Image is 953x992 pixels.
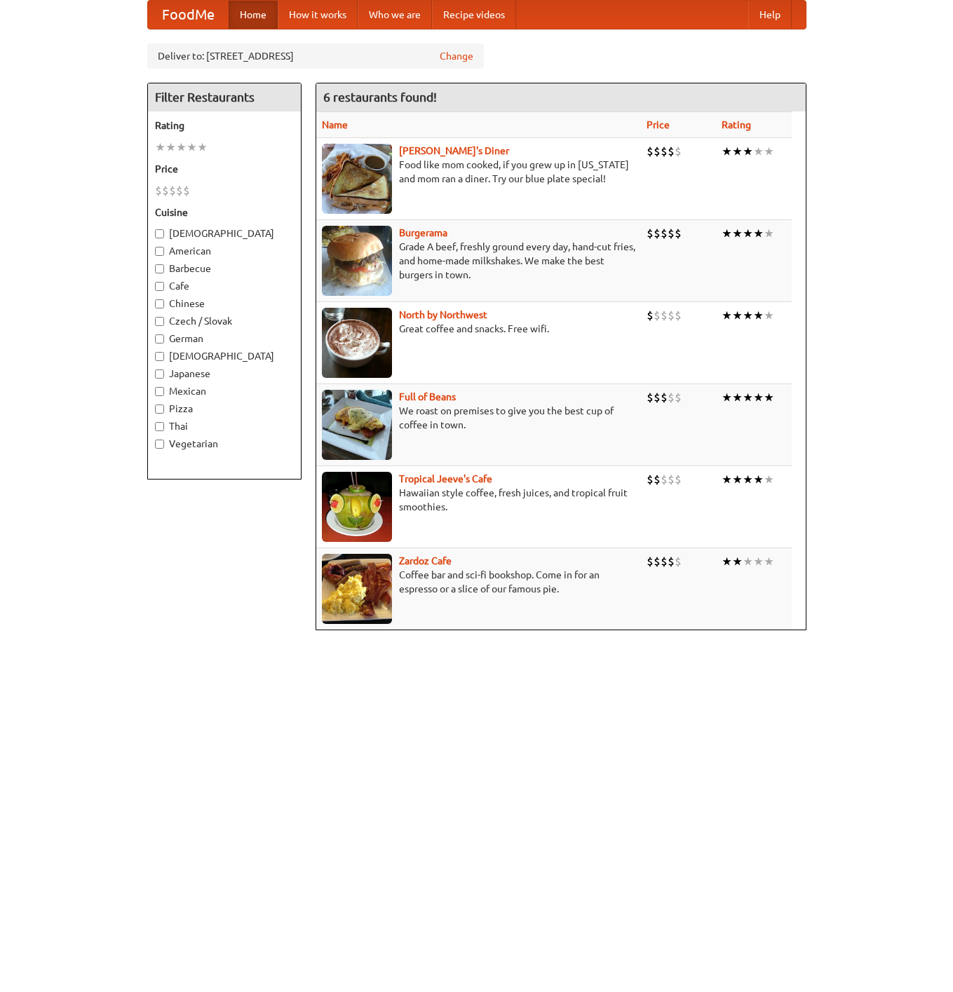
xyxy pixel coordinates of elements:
[322,472,392,542] img: jeeves.jpg
[155,437,294,451] label: Vegetarian
[155,183,162,198] li: $
[155,422,164,431] input: Thai
[399,391,456,402] a: Full of Beans
[155,118,294,133] h5: Rating
[183,183,190,198] li: $
[647,144,654,159] li: $
[155,440,164,449] input: Vegetarian
[155,247,164,256] input: American
[322,568,635,596] p: Coffee bar and sci-fi bookshop. Come in for an espresso or a slice of our famous pie.
[748,1,792,29] a: Help
[155,317,164,326] input: Czech / Slovak
[155,352,164,361] input: [DEMOGRAPHIC_DATA]
[675,144,682,159] li: $
[147,43,484,69] div: Deliver to: [STREET_ADDRESS]
[722,390,732,405] li: ★
[322,486,635,514] p: Hawaiian style coffee, fresh juices, and tropical fruit smoothies.
[440,49,473,63] a: Change
[764,390,774,405] li: ★
[732,144,743,159] li: ★
[654,390,661,405] li: $
[668,472,675,487] li: $
[753,554,764,569] li: ★
[661,554,668,569] li: $
[661,472,668,487] li: $
[322,240,635,282] p: Grade A beef, freshly ground every day, hand-cut fries, and home-made milkshakes. We make the bes...
[764,554,774,569] li: ★
[647,308,654,323] li: $
[197,140,208,155] li: ★
[654,554,661,569] li: $
[322,308,392,378] img: north.jpg
[322,390,392,460] img: beans.jpg
[399,227,447,238] b: Burgerama
[322,404,635,432] p: We roast on premises to give you the best cup of coffee in town.
[743,144,753,159] li: ★
[668,390,675,405] li: $
[668,308,675,323] li: $
[322,322,635,336] p: Great coffee and snacks. Free wifi.
[155,297,294,311] label: Chinese
[647,554,654,569] li: $
[722,119,751,130] a: Rating
[654,308,661,323] li: $
[675,308,682,323] li: $
[358,1,432,29] a: Who we are
[322,158,635,186] p: Food like mom cooked, if you grew up in [US_STATE] and mom ran a diner. Try our blue plate special!
[155,384,294,398] label: Mexican
[647,472,654,487] li: $
[148,83,301,111] h4: Filter Restaurants
[668,226,675,241] li: $
[654,472,661,487] li: $
[176,183,183,198] li: $
[647,390,654,405] li: $
[155,205,294,219] h5: Cuisine
[753,144,764,159] li: ★
[753,390,764,405] li: ★
[753,308,764,323] li: ★
[743,390,753,405] li: ★
[675,472,682,487] li: $
[323,90,437,104] ng-pluralize: 6 restaurants found!
[155,387,164,396] input: Mexican
[732,390,743,405] li: ★
[722,144,732,159] li: ★
[743,308,753,323] li: ★
[155,140,165,155] li: ★
[322,119,348,130] a: Name
[764,144,774,159] li: ★
[155,402,294,416] label: Pizza
[654,144,661,159] li: $
[155,332,294,346] label: German
[155,405,164,414] input: Pizza
[647,226,654,241] li: $
[722,226,732,241] li: ★
[732,308,743,323] li: ★
[661,226,668,241] li: $
[675,390,682,405] li: $
[722,308,732,323] li: ★
[399,473,492,484] a: Tropical Jeeve's Cafe
[399,145,509,156] a: [PERSON_NAME]'s Diner
[155,264,164,273] input: Barbecue
[176,140,187,155] li: ★
[732,554,743,569] li: ★
[322,144,392,214] img: sallys.jpg
[753,226,764,241] li: ★
[155,226,294,240] label: [DEMOGRAPHIC_DATA]
[155,261,294,276] label: Barbecue
[399,555,452,566] a: Zardoz Cafe
[155,419,294,433] label: Thai
[155,244,294,258] label: American
[155,334,164,344] input: German
[155,314,294,328] label: Czech / Slovak
[732,472,743,487] li: ★
[399,309,487,320] a: North by Northwest
[675,226,682,241] li: $
[661,390,668,405] li: $
[155,279,294,293] label: Cafe
[148,1,229,29] a: FoodMe
[743,226,753,241] li: ★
